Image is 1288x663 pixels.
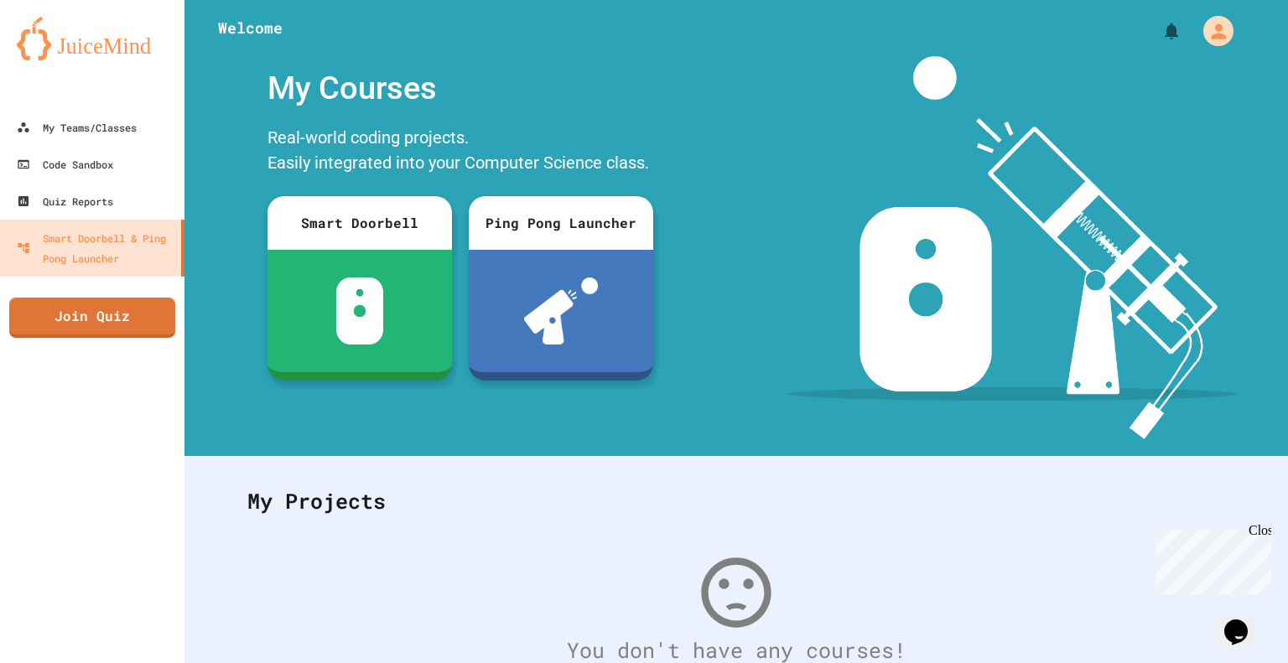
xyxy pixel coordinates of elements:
[259,56,662,121] div: My Courses
[1130,17,1186,45] div: My Notifications
[17,17,168,60] img: logo-orange.svg
[336,277,384,344] img: sdb-white.svg
[17,154,113,174] div: Code Sandbox
[469,196,653,250] div: Ping Pong Launcher
[524,277,599,344] img: ppl-with-ball.png
[1149,523,1271,594] iframe: chat widget
[17,191,113,211] div: Quiz Reports
[17,228,174,268] div: Smart Doorbell & Ping Pong Launcher
[1186,12,1238,50] div: My Account
[9,298,175,338] a: Join Quiz
[787,56,1237,439] img: banner-image-my-projects.png
[7,7,116,106] div: Chat with us now!Close
[259,121,662,184] div: Real-world coding projects. Easily integrated into your Computer Science class.
[17,117,137,137] div: My Teams/Classes
[267,196,452,250] div: Smart Doorbell
[1218,596,1271,646] iframe: chat widget
[231,469,1242,534] div: My Projects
